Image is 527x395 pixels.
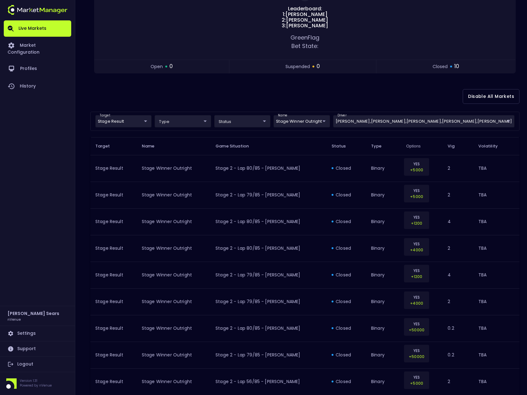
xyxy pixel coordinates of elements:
div: target [214,115,270,127]
td: Stage Result [90,208,137,235]
p: Version 1.31 [20,378,52,383]
a: Support [4,341,71,356]
h2: [PERSON_NAME] Sears [8,310,59,317]
td: Stage 2 - Lap 80/85 - [PERSON_NAME] [210,208,327,235]
a: Live Markets [4,20,71,37]
td: Stage 2 - Lap 79/85 - [PERSON_NAME] [210,262,327,288]
td: binary [366,288,401,315]
td: 0.2 [443,315,473,342]
p: YES [408,268,425,274]
h3: nVenue [8,317,21,322]
span: Type [371,143,390,149]
div: closed [332,245,361,251]
span: green Flag [290,34,319,41]
p: YES [408,188,425,194]
p: +5000 [408,194,425,200]
div: closed [332,272,361,278]
div: closed [332,298,361,305]
p: +5000 [408,167,425,173]
td: TBA [473,262,519,288]
p: +4000 [408,300,425,306]
td: Stage Winner Outright [137,208,210,235]
div: Version 1.31Powered by nVenue [4,378,71,389]
p: YES [408,348,425,354]
td: binary [366,208,401,235]
span: Game Situation [216,143,257,149]
td: binary [366,155,401,182]
p: +5000 [408,380,425,386]
span: Name [142,143,163,149]
td: Stage Result [90,155,137,182]
p: +4000 [408,247,425,253]
td: Stage Winner Outright [137,288,210,315]
td: 4 [443,208,473,235]
td: Stage Result [90,235,137,262]
td: Stage 2 - Lap 80/85 - [PERSON_NAME] [210,315,327,342]
span: open [151,63,163,70]
td: Stage 2 - Lap 79/85 - [PERSON_NAME] [210,182,327,208]
td: binary [366,315,401,342]
label: name [278,113,287,118]
td: 4 [443,262,473,288]
td: TBA [473,368,519,395]
td: Stage 2 - Lap 56/85 - [PERSON_NAME] [210,368,327,395]
td: binary [366,262,401,288]
div: closed [332,325,361,331]
div: closed [332,192,361,198]
div: target [95,115,152,127]
a: History [4,77,71,95]
div: closed [332,378,361,385]
p: YES [408,214,425,220]
div: closed [332,352,361,358]
span: Volatility [478,143,506,149]
td: binary [366,235,401,262]
span: Bet State: [291,42,318,50]
td: Stage 2 - Lap 80/85 - [PERSON_NAME] [210,155,327,182]
a: Profiles [4,60,71,77]
span: 3: [PERSON_NAME] [280,23,330,29]
td: Stage Result [90,315,137,342]
span: suspended [285,63,310,70]
span: Leaderboard: [286,6,324,12]
p: YES [408,374,425,380]
label: target [100,113,110,118]
td: TBA [473,182,519,208]
td: TBA [473,155,519,182]
td: Stage Winner Outright [137,182,210,208]
td: 2 [443,182,473,208]
p: YES [408,294,425,300]
div: target [274,115,330,127]
td: Stage Winner Outright [137,262,210,288]
p: +1200 [408,220,425,226]
p: +50000 [408,327,425,333]
td: Stage Winner Outright [137,368,210,395]
td: 0.2 [443,342,473,368]
td: Stage Result [90,288,137,315]
span: 1: [PERSON_NAME] [281,12,329,17]
td: binary [366,182,401,208]
div: target [333,115,514,127]
button: Disable All Markets [463,89,519,104]
td: TBA [473,342,519,368]
p: YES [408,161,425,167]
td: Stage Result [90,182,137,208]
div: target [155,115,211,127]
td: binary [366,342,401,368]
span: Target [95,143,118,149]
td: binary [366,368,401,395]
span: 0 [169,62,173,71]
td: Stage Winner Outright [137,235,210,262]
th: Options [401,137,443,155]
td: Stage Winner Outright [137,155,210,182]
a: Logout [4,357,71,372]
span: Status [332,143,354,149]
td: Stage Result [90,262,137,288]
td: Stage Winner Outright [137,315,210,342]
td: TBA [473,288,519,315]
td: Stage 2 - Lap 79/85 - [PERSON_NAME] [210,288,327,315]
p: Powered by nVenue [20,383,52,388]
div: closed [332,218,361,225]
div: closed [332,165,361,171]
td: 2 [443,235,473,262]
span: 10 [454,62,459,71]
